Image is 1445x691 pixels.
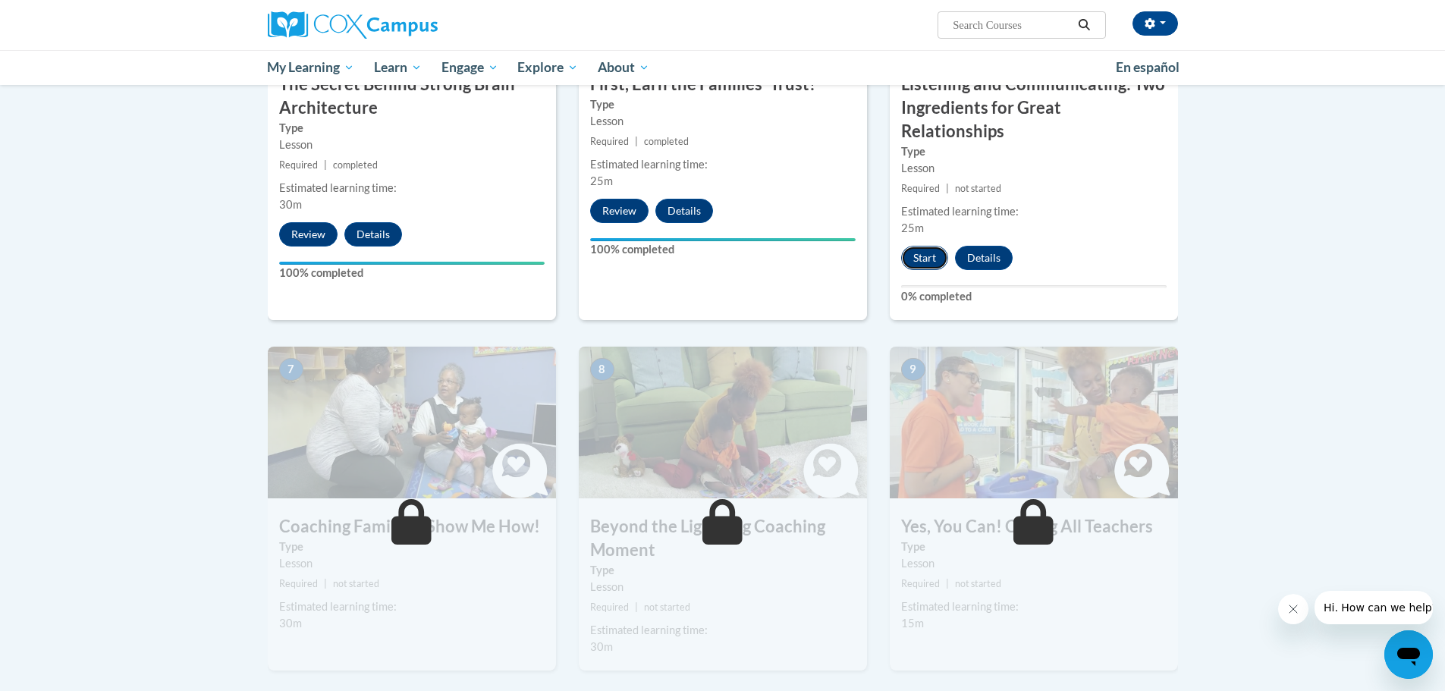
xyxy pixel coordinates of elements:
span: | [946,578,949,589]
span: | [324,578,327,589]
span: Required [901,183,940,194]
span: 25m [590,174,613,187]
span: Required [279,159,318,171]
span: En español [1116,59,1180,75]
a: Learn [364,50,432,85]
span: 30m [279,617,302,630]
span: completed [333,159,378,171]
span: Engage [441,58,498,77]
iframe: Message from company [1315,591,1433,624]
a: Cox Campus [268,11,556,39]
div: Main menu [245,50,1201,85]
label: Type [590,562,856,579]
div: Lesson [279,137,545,153]
button: Details [344,222,402,247]
a: About [588,50,659,85]
div: Lesson [901,555,1167,572]
button: Search [1073,16,1095,34]
span: completed [644,136,689,147]
label: Type [279,120,545,137]
label: Type [901,143,1167,160]
div: Estimated learning time: [901,203,1167,220]
button: Details [955,246,1013,270]
span: Explore [517,58,578,77]
span: 8 [590,358,614,381]
a: Explore [507,50,588,85]
span: 15m [901,617,924,630]
label: 0% completed [901,288,1167,305]
span: Hi. How can we help? [9,11,123,23]
div: Your progress [279,262,545,265]
span: Required [279,578,318,589]
div: Lesson [901,160,1167,177]
button: Review [590,199,649,223]
h3: Listening and Communicating: Two Ingredients for Great Relationships [890,73,1178,143]
a: Engage [432,50,508,85]
div: Estimated learning time: [590,622,856,639]
label: Type [279,539,545,555]
span: 25m [901,221,924,234]
label: 100% completed [279,265,545,281]
h3: The Secret Behind Strong Brain Architecture [268,73,556,120]
span: | [635,136,638,147]
label: Type [901,539,1167,555]
span: Required [590,601,629,613]
span: 30m [279,198,302,211]
span: | [635,601,638,613]
span: My Learning [267,58,354,77]
span: Required [590,136,629,147]
img: Course Image [890,347,1178,498]
div: Lesson [279,555,545,572]
span: not started [955,578,1001,589]
span: | [324,159,327,171]
div: Estimated learning time: [590,156,856,173]
span: 9 [901,358,925,381]
img: Course Image [268,347,556,498]
span: Required [901,578,940,589]
input: Search Courses [951,16,1073,34]
button: Details [655,199,713,223]
span: not started [955,183,1001,194]
img: Cox Campus [268,11,438,39]
span: 7 [279,358,303,381]
h3: Yes, You Can! Calling All Teachers [890,515,1178,539]
div: Lesson [590,113,856,130]
div: Lesson [590,579,856,595]
a: En español [1106,52,1189,83]
h3: Coaching Families? Show Me How! [268,515,556,539]
h3: Beyond the Lightning Coaching Moment [579,515,867,562]
span: not started [644,601,690,613]
label: Type [590,96,856,113]
label: 100% completed [590,241,856,258]
img: Course Image [579,347,867,498]
button: Review [279,222,338,247]
span: | [946,183,949,194]
a: My Learning [258,50,365,85]
span: not started [333,578,379,589]
div: Estimated learning time: [279,598,545,615]
div: Your progress [590,238,856,241]
span: About [598,58,649,77]
iframe: Button to launch messaging window [1384,630,1433,679]
button: Account Settings [1132,11,1178,36]
span: Learn [374,58,422,77]
button: Start [901,246,948,270]
div: Estimated learning time: [901,598,1167,615]
div: Estimated learning time: [279,180,545,196]
iframe: Close message [1278,594,1308,624]
span: 30m [590,640,613,653]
